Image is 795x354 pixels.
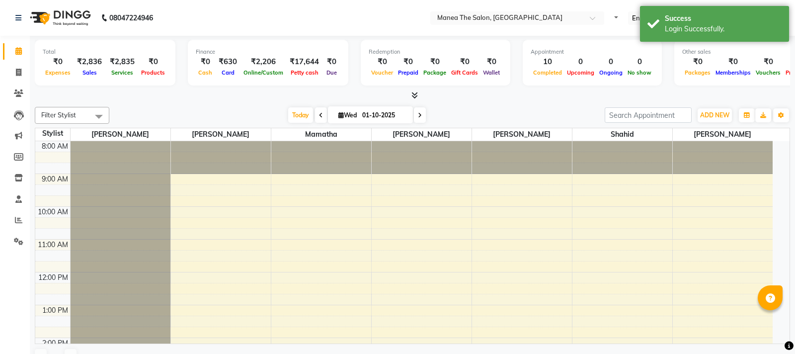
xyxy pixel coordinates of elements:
[605,107,692,123] input: Search Appointment
[665,13,782,24] div: Success
[472,128,572,141] span: [PERSON_NAME]
[36,272,70,283] div: 12:00 PM
[288,107,313,123] span: Today
[241,69,286,76] span: Online/Custom
[359,108,409,123] input: 2025-10-01
[324,69,339,76] span: Due
[43,69,73,76] span: Expenses
[682,56,713,68] div: ₹0
[106,56,139,68] div: ₹2,835
[564,56,597,68] div: 0
[673,128,773,141] span: [PERSON_NAME]
[219,69,237,76] span: Card
[40,141,70,152] div: 8:00 AM
[449,56,480,68] div: ₹0
[369,69,396,76] span: Voucher
[713,56,753,68] div: ₹0
[597,56,625,68] div: 0
[40,338,70,349] div: 2:00 PM
[753,69,783,76] span: Vouchers
[109,69,136,76] span: Services
[421,69,449,76] span: Package
[682,69,713,76] span: Packages
[625,56,654,68] div: 0
[25,4,93,32] img: logo
[698,108,732,122] button: ADD NEW
[36,207,70,217] div: 10:00 AM
[109,4,153,32] b: 08047224946
[288,69,321,76] span: Petty cash
[35,128,70,139] div: Stylist
[40,305,70,316] div: 1:00 PM
[323,56,340,68] div: ₹0
[665,24,782,34] div: Login Successfully.
[396,69,421,76] span: Prepaid
[713,69,753,76] span: Memberships
[372,128,472,141] span: [PERSON_NAME]
[700,111,729,119] span: ADD NEW
[369,56,396,68] div: ₹0
[36,240,70,250] div: 11:00 AM
[531,56,564,68] div: 10
[531,69,564,76] span: Completed
[139,56,167,68] div: ₹0
[43,48,167,56] div: Total
[572,128,672,141] span: Shahid
[73,56,106,68] div: ₹2,836
[449,69,480,76] span: Gift Cards
[40,174,70,184] div: 9:00 AM
[625,69,654,76] span: No show
[480,56,502,68] div: ₹0
[41,111,76,119] span: Filter Stylist
[80,69,99,76] span: Sales
[196,56,215,68] div: ₹0
[753,56,783,68] div: ₹0
[196,69,215,76] span: Cash
[286,56,323,68] div: ₹17,644
[171,128,271,141] span: [PERSON_NAME]
[597,69,625,76] span: Ongoing
[215,56,241,68] div: ₹630
[480,69,502,76] span: Wallet
[71,128,170,141] span: [PERSON_NAME]
[241,56,286,68] div: ₹2,206
[196,48,340,56] div: Finance
[139,69,167,76] span: Products
[369,48,502,56] div: Redemption
[421,56,449,68] div: ₹0
[564,69,597,76] span: Upcoming
[396,56,421,68] div: ₹0
[336,111,359,119] span: Wed
[43,56,73,68] div: ₹0
[271,128,371,141] span: Mamatha
[531,48,654,56] div: Appointment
